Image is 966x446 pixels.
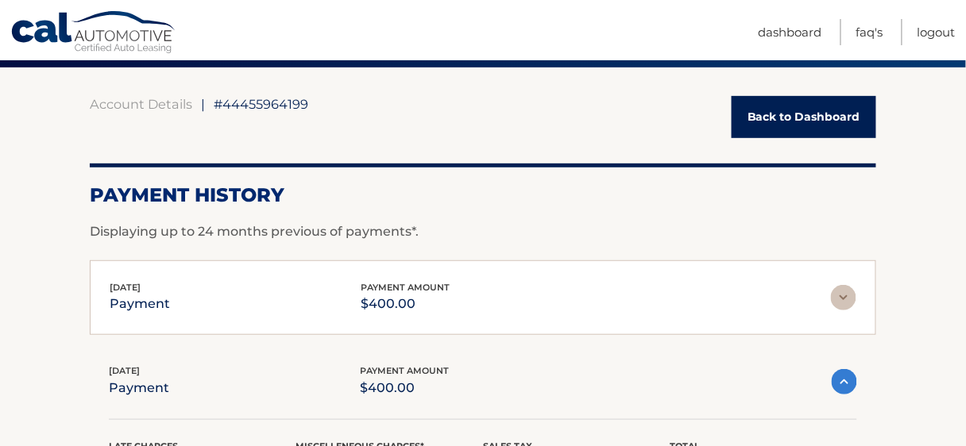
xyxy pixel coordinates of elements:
img: accordion-active.svg [832,369,857,394]
a: Cal Automotive [10,10,177,56]
p: $400.00 [361,293,450,315]
a: Logout [918,19,956,45]
h2: Payment History [90,183,876,207]
span: payment amount [361,282,450,293]
p: payment [110,293,170,315]
p: Displaying up to 24 months previous of payments*. [90,222,876,241]
a: FAQ's [856,19,883,45]
a: Back to Dashboard [732,96,876,138]
span: [DATE] [110,282,141,293]
span: #44455964199 [214,96,308,112]
p: payment [109,377,169,399]
a: Dashboard [759,19,822,45]
img: accordion-rest.svg [831,285,856,310]
p: $400.00 [361,377,450,399]
span: [DATE] [109,365,140,376]
a: Account Details [90,96,192,112]
span: payment amount [361,365,450,376]
span: | [201,96,205,112]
